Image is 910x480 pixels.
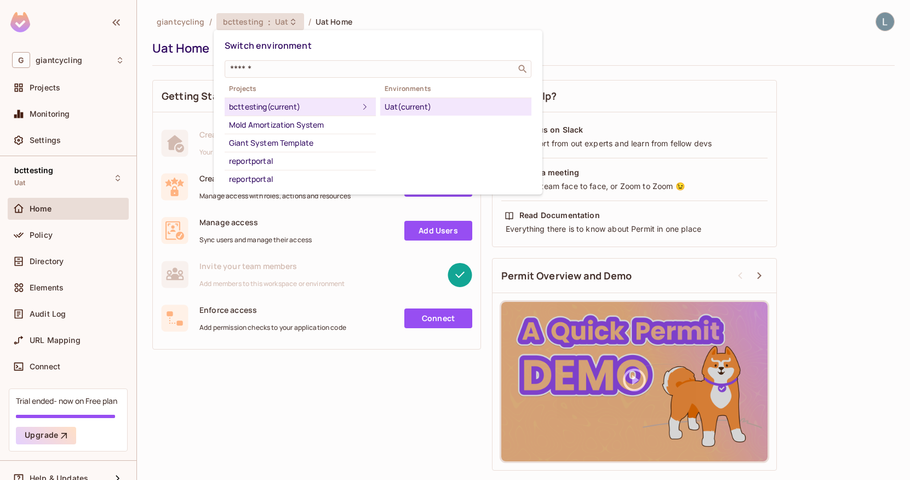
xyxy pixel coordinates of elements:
div: Mold Amortization System [229,118,371,132]
div: reportportal [229,173,371,186]
div: bcttesting (current) [229,100,358,113]
div: Uat (current) [385,100,527,113]
div: reportportal [229,155,371,168]
span: Environments [380,84,531,93]
span: Switch environment [225,39,312,52]
div: Giant System Template [229,136,371,150]
span: Projects [225,84,376,93]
